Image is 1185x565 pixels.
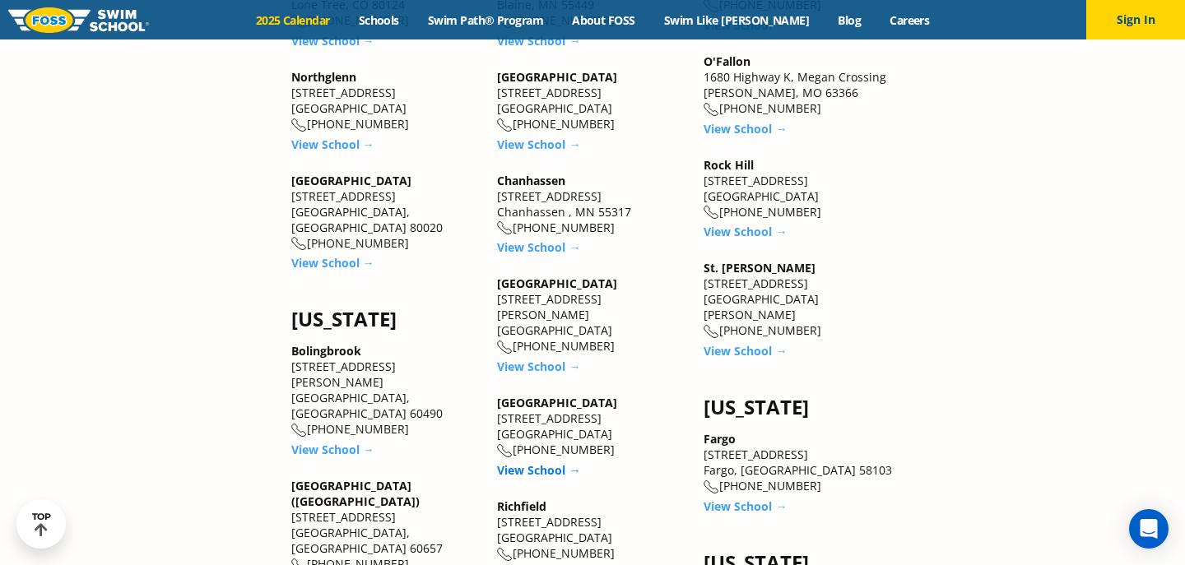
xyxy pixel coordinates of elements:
[558,12,650,28] a: About FOSS
[291,308,481,331] h4: [US_STATE]
[291,442,374,457] a: View School →
[497,548,513,562] img: location-phone-o-icon.svg
[649,12,824,28] a: Swim Like [PERSON_NAME]
[291,424,307,438] img: location-phone-o-icon.svg
[876,12,944,28] a: Careers
[497,462,580,478] a: View School →
[291,173,481,252] div: [STREET_ADDRESS] [GEOGRAPHIC_DATA], [GEOGRAPHIC_DATA] 80020 [PHONE_NUMBER]
[291,478,420,509] a: [GEOGRAPHIC_DATA] ([GEOGRAPHIC_DATA])
[291,33,374,49] a: View School →
[497,340,513,354] img: location-phone-o-icon.svg
[824,12,876,28] a: Blog
[704,260,816,276] a: St. [PERSON_NAME]
[291,255,374,271] a: View School →
[704,325,719,339] img: location-phone-o-icon.svg
[704,206,719,220] img: location-phone-o-icon.svg
[497,173,565,188] a: Chanhassen
[291,118,307,132] img: location-phone-o-icon.svg
[497,276,617,291] a: [GEOGRAPHIC_DATA]
[497,276,687,354] div: [STREET_ADDRESS][PERSON_NAME] [GEOGRAPHIC_DATA] [PHONE_NUMBER]
[497,137,580,152] a: View School →
[291,343,361,359] a: Bolingbrook
[497,444,513,458] img: location-phone-o-icon.svg
[497,498,687,562] div: [STREET_ADDRESS] [GEOGRAPHIC_DATA] [PHONE_NUMBER]
[497,359,580,374] a: View School →
[704,121,787,137] a: View School →
[291,173,411,188] a: [GEOGRAPHIC_DATA]
[497,69,687,132] div: [STREET_ADDRESS] [GEOGRAPHIC_DATA] [PHONE_NUMBER]
[344,12,413,28] a: Schools
[32,512,51,537] div: TOP
[497,498,546,514] a: Richfield
[497,33,580,49] a: View School →
[704,157,754,173] a: Rock Hill
[704,431,736,447] a: Fargo
[291,343,481,438] div: [STREET_ADDRESS][PERSON_NAME] [GEOGRAPHIC_DATA], [GEOGRAPHIC_DATA] 60490 [PHONE_NUMBER]
[704,431,894,494] div: [STREET_ADDRESS] Fargo, [GEOGRAPHIC_DATA] 58103 [PHONE_NUMBER]
[704,53,894,117] div: 1680 Highway K, Megan Crossing [PERSON_NAME], MO 63366 [PHONE_NUMBER]
[413,12,557,28] a: Swim Path® Program
[497,118,513,132] img: location-phone-o-icon.svg
[497,395,687,458] div: [STREET_ADDRESS] [GEOGRAPHIC_DATA] [PHONE_NUMBER]
[704,157,894,220] div: [STREET_ADDRESS] [GEOGRAPHIC_DATA] [PHONE_NUMBER]
[291,237,307,251] img: location-phone-o-icon.svg
[8,7,149,33] img: FOSS Swim School Logo
[291,137,374,152] a: View School →
[241,12,344,28] a: 2025 Calendar
[497,221,513,235] img: location-phone-o-icon.svg
[704,224,787,239] a: View School →
[497,395,617,410] a: [GEOGRAPHIC_DATA]
[704,53,750,69] a: O'Fallon
[704,498,787,514] a: View School →
[497,239,580,255] a: View School →
[1129,509,1169,549] div: Open Intercom Messenger
[497,173,687,236] div: [STREET_ADDRESS] Chanhassen , MN 55317 [PHONE_NUMBER]
[704,260,894,339] div: [STREET_ADDRESS] [GEOGRAPHIC_DATA][PERSON_NAME] [PHONE_NUMBER]
[704,343,787,359] a: View School →
[704,103,719,117] img: location-phone-o-icon.svg
[291,69,356,85] a: Northglenn
[704,480,719,494] img: location-phone-o-icon.svg
[497,69,617,85] a: [GEOGRAPHIC_DATA]
[704,396,894,419] h4: [US_STATE]
[291,69,481,132] div: [STREET_ADDRESS] [GEOGRAPHIC_DATA] [PHONE_NUMBER]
